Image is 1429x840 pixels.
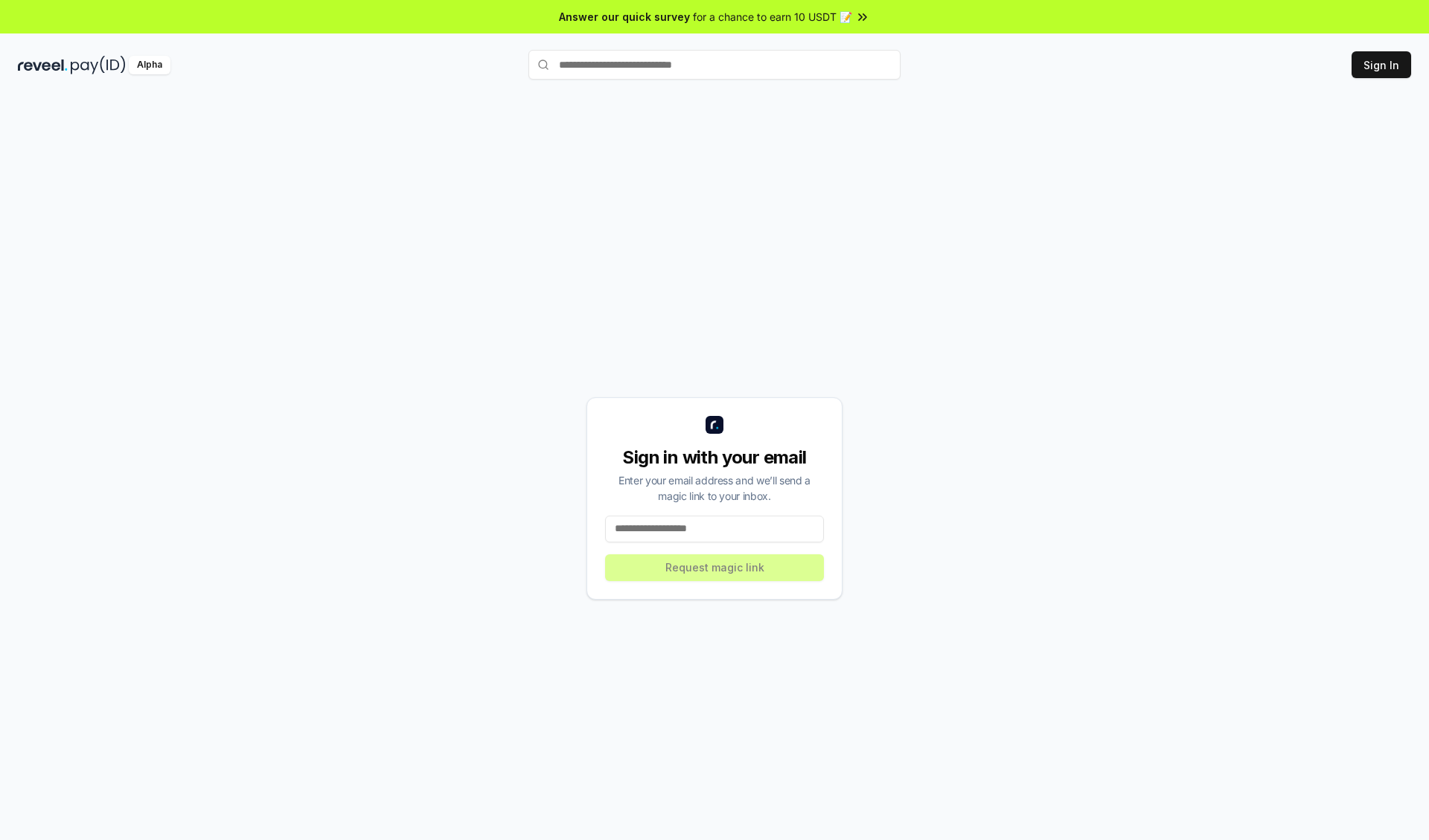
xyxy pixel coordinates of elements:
img: logo_small [706,416,723,434]
img: reveel_dark [18,56,68,74]
img: pay_id [71,56,126,74]
div: Alpha [129,56,170,74]
div: Sign in with your email [605,446,824,469]
span: for a chance to earn 10 USDT 📝 [693,9,852,25]
div: Enter your email address and we’ll send a magic link to your inbox. [605,472,824,504]
span: Answer our quick survey [559,9,690,25]
button: Sign In [1352,51,1411,78]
